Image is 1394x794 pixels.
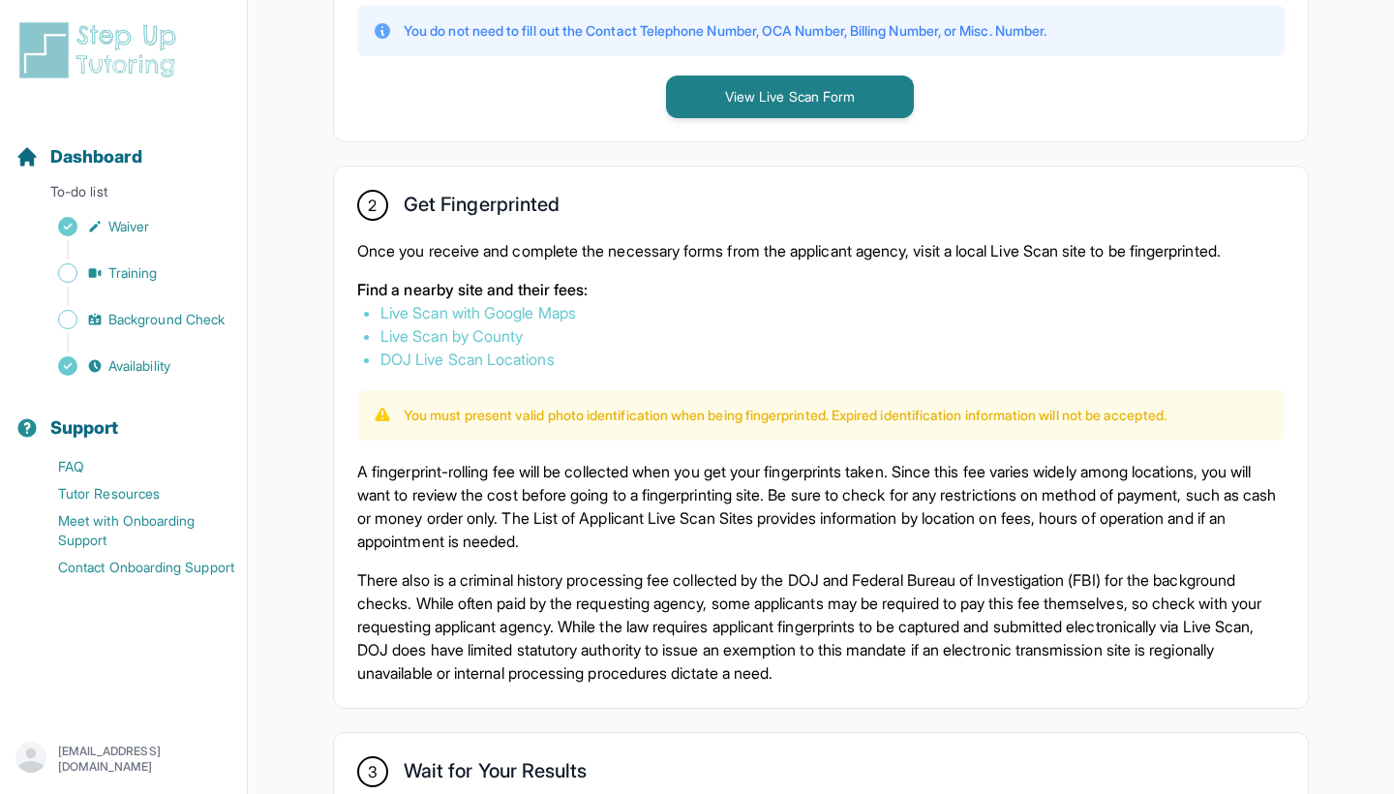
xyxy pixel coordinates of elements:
[666,76,914,118] button: View Live Scan Form
[404,406,1167,425] p: You must present valid photo identification when being fingerprinted. Expired identification info...
[58,744,231,775] p: [EMAIL_ADDRESS][DOMAIN_NAME]
[108,310,225,329] span: Background Check
[108,263,158,283] span: Training
[15,507,247,554] a: Meet with Onboarding Support
[15,352,247,380] a: Availability
[15,480,247,507] a: Tutor Resources
[15,260,247,287] a: Training
[404,193,560,224] h2: Get Fingerprinted
[8,182,239,209] p: To-do list
[108,356,170,376] span: Availability
[404,759,587,790] h2: Wait for Your Results
[380,350,555,369] a: DOJ Live Scan Locations
[380,303,576,322] a: Live Scan with Google Maps
[666,86,914,106] a: View Live Scan Form
[15,213,247,240] a: Waiver
[15,143,142,170] a: Dashboard
[15,19,188,81] img: logo
[8,383,239,449] button: Support
[357,460,1285,553] p: A fingerprint-rolling fee will be collected when you get your fingerprints taken. Since this fee ...
[15,554,247,581] a: Contact Onboarding Support
[357,278,1285,301] p: Find a nearby site and their fees:
[108,217,149,236] span: Waiver
[357,239,1285,262] p: Once you receive and complete the necessary forms from the applicant agency, visit a local Live S...
[50,414,119,442] span: Support
[380,326,523,346] a: Live Scan by County
[15,742,231,777] button: [EMAIL_ADDRESS][DOMAIN_NAME]
[8,112,239,178] button: Dashboard
[368,760,378,783] span: 3
[357,568,1285,685] p: There also is a criminal history processing fee collected by the DOJ and Federal Bureau of Invest...
[50,143,142,170] span: Dashboard
[404,21,1046,41] p: You do not need to fill out the Contact Telephone Number, OCA Number, Billing Number, or Misc. Nu...
[368,194,377,217] span: 2
[15,306,247,333] a: Background Check
[15,453,247,480] a: FAQ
